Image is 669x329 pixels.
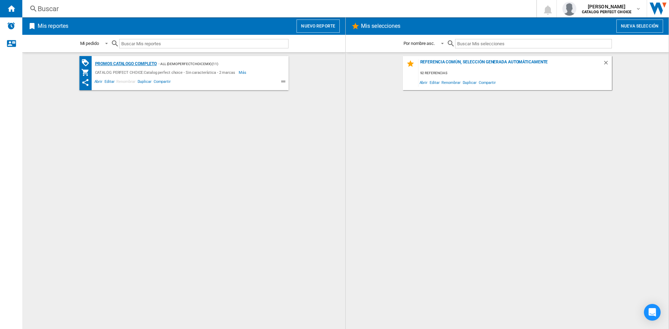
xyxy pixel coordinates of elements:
[115,78,136,87] span: Renombrar
[562,2,576,16] img: profile.jpg
[153,78,172,87] span: Compartir
[81,68,93,77] div: Mi colección
[403,41,435,46] div: Por nombre asc.
[81,78,90,87] ng-md-icon: Este reporte se ha compartido contigo
[603,60,612,69] div: Borrar
[418,69,612,78] div: 92 referencias
[582,3,631,10] span: [PERSON_NAME]
[81,58,93,67] div: Matriz de PROMOCIONES
[297,19,340,33] button: Nuevo reporte
[616,19,663,33] button: Nueva selección
[455,39,612,48] input: Buscar Mis selecciones
[239,68,247,77] span: Más
[418,78,429,87] span: Abrir
[93,68,239,77] div: CATALOG PERFECT CHOICE:Catalog perfect choice - Sin característica - 2 marcas
[103,78,115,87] span: Editar
[462,78,478,87] span: Duplicar
[360,19,402,33] h2: Mis selecciones
[644,304,661,321] div: Open Intercom Messenger
[36,19,70,33] h2: Mis reportes
[157,60,274,68] div: - ALL (demoperfectchoicemx) (11)
[80,41,99,46] div: Mi pedido
[38,4,518,14] div: Buscar
[440,78,461,87] span: Renombrar
[93,60,157,68] div: Promos catalogo completo
[418,60,603,69] div: Referencia común, selección generada automáticamente
[429,78,440,87] span: Editar
[582,10,631,14] b: CATALOG PERFECT CHOICE
[7,22,15,30] img: alerts-logo.svg
[137,78,153,87] span: Duplicar
[119,39,289,48] input: Buscar Mis reportes
[93,78,104,87] span: Abrir
[478,78,497,87] span: Compartir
